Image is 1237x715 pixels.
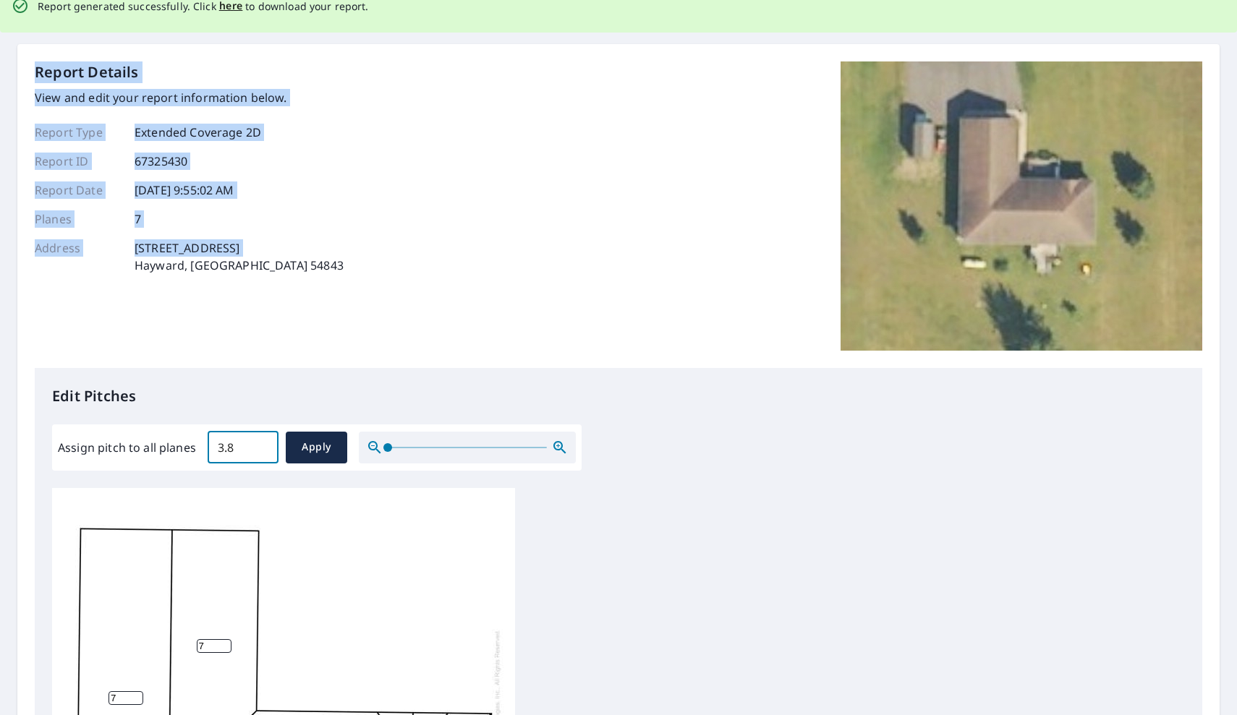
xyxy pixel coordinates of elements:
[286,432,347,463] button: Apply
[135,239,344,274] p: [STREET_ADDRESS] Hayward, [GEOGRAPHIC_DATA] 54843
[52,385,1185,407] p: Edit Pitches
[35,210,122,228] p: Planes
[297,438,336,456] span: Apply
[135,181,234,199] p: [DATE] 9:55:02 AM
[35,89,344,106] p: View and edit your report information below.
[58,439,196,456] label: Assign pitch to all planes
[135,153,187,170] p: 67325430
[135,124,261,141] p: Extended Coverage 2D
[35,153,122,170] p: Report ID
[135,210,141,228] p: 7
[35,181,122,199] p: Report Date
[35,124,122,141] p: Report Type
[841,61,1202,351] img: Top image
[35,239,122,274] p: Address
[208,427,279,468] input: 00.0
[35,61,139,83] p: Report Details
